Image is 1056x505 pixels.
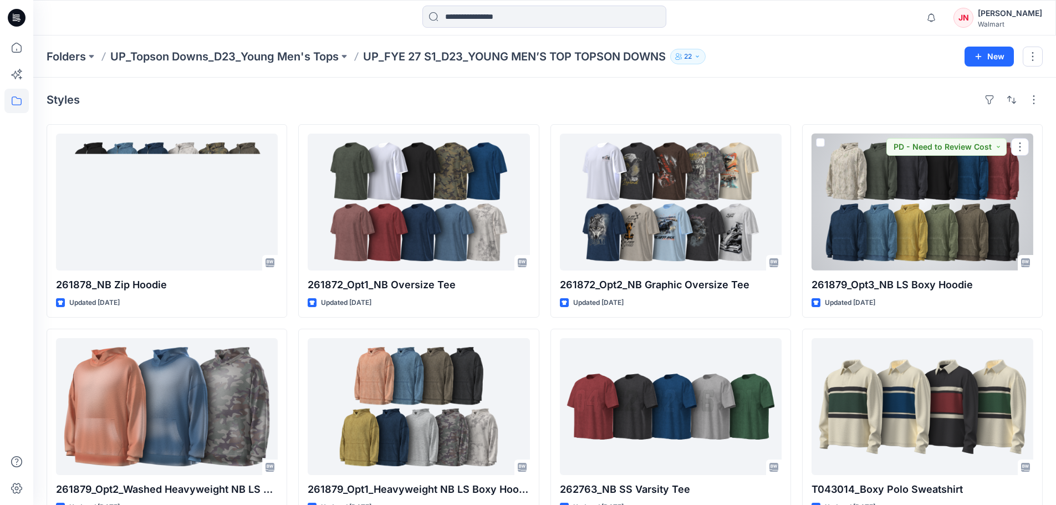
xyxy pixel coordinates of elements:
a: UP_Topson Downs_D23_Young Men's Tops [110,49,339,64]
p: 261872_Opt2_NB Graphic Oversize Tee [560,277,782,293]
button: New [965,47,1014,67]
a: 261879_Opt1_Heavyweight NB LS Boxy Hoodie [308,338,529,475]
a: 261872_Opt1_NB Oversize Tee [308,134,529,271]
button: 22 [670,49,706,64]
a: 261872_Opt2_NB Graphic Oversize Tee [560,134,782,271]
a: 262763_NB SS Varsity Tee [560,338,782,475]
p: 261879_Opt2_Washed Heavyweight NB LS Boxy Hoodie [56,482,278,497]
p: 261879_Opt3_NB LS Boxy Hoodie [812,277,1033,293]
a: 261879_Opt3_NB LS Boxy Hoodie [812,134,1033,271]
a: 261878_NB Zip Hoodie [56,134,278,271]
p: T043014_Boxy Polo Sweatshirt [812,482,1033,497]
p: Updated [DATE] [69,297,120,309]
p: UP_FYE 27 S1_D23_YOUNG MEN’S TOP TOPSON DOWNS [363,49,666,64]
p: 22 [684,50,692,63]
p: 261872_Opt1_NB Oversize Tee [308,277,529,293]
div: JN [953,8,973,28]
p: 262763_NB SS Varsity Tee [560,482,782,497]
div: Walmart [978,20,1042,28]
p: Updated [DATE] [573,297,624,309]
p: 261878_NB Zip Hoodie [56,277,278,293]
a: 261879_Opt2_Washed Heavyweight NB LS Boxy Hoodie [56,338,278,475]
p: Updated [DATE] [321,297,371,309]
div: [PERSON_NAME] [978,7,1042,20]
a: Folders [47,49,86,64]
a: T043014_Boxy Polo Sweatshirt [812,338,1033,475]
h4: Styles [47,93,80,106]
p: 261879_Opt1_Heavyweight NB LS Boxy Hoodie [308,482,529,497]
p: Updated [DATE] [825,297,875,309]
